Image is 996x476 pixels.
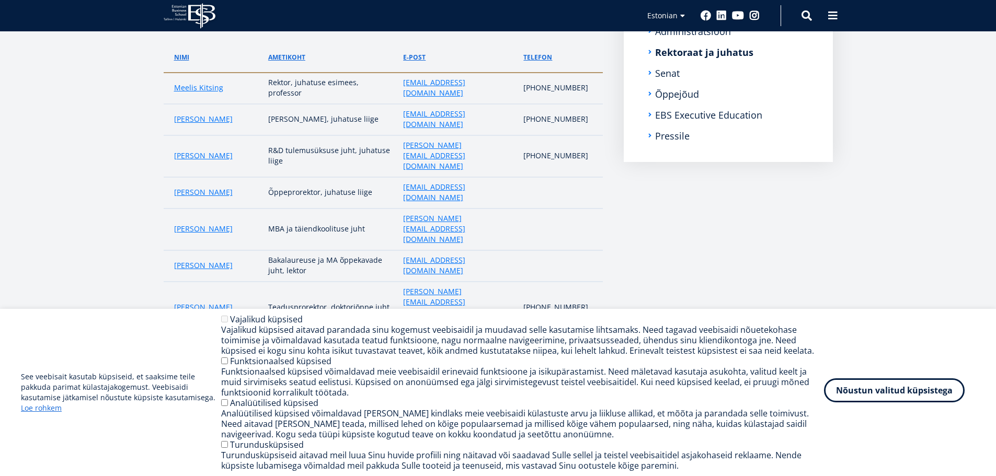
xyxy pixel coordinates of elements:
[403,140,513,171] a: [PERSON_NAME][EMAIL_ADDRESS][DOMAIN_NAME]
[403,213,513,245] a: [PERSON_NAME][EMAIL_ADDRESS][DOMAIN_NAME]
[230,397,318,409] label: Analüütilised küpsised
[230,314,303,325] label: Vajalikud küpsised
[21,403,62,413] a: Loe rohkem
[263,135,398,177] td: R&D tulemusüksuse juht, juhatuse liige
[221,408,824,439] div: Analüütilised küpsised võimaldavad [PERSON_NAME] kindlaks meie veebisaidi külastuste arvu ja liik...
[263,104,398,135] td: [PERSON_NAME], juhatuse liige
[403,182,513,203] a: [EMAIL_ADDRESS][DOMAIN_NAME]
[403,109,513,130] a: [EMAIL_ADDRESS][DOMAIN_NAME]
[263,282,398,334] td: Teadusprorektor, doktoriōppe juht
[403,77,513,98] a: [EMAIL_ADDRESS][DOMAIN_NAME]
[403,52,426,63] a: e-post
[268,77,393,98] p: Rektor, juhatuse esimees, professor
[174,187,233,198] a: [PERSON_NAME]
[518,135,602,177] td: [PHONE_NUMBER]
[403,286,513,328] a: [PERSON_NAME][EMAIL_ADDRESS][PERSON_NAME][DOMAIN_NAME]
[518,104,602,135] td: [PHONE_NUMBER]
[655,68,680,78] a: Senat
[655,47,753,57] a: Rektoraat ja juhatus
[174,224,233,234] a: [PERSON_NAME]
[701,10,711,21] a: Facebook
[655,110,762,120] a: EBS Executive Education
[230,355,331,367] label: Funktsionaalsed küpsised
[21,371,221,413] p: See veebisait kasutab küpsiseid, et saaksime teile pakkuda parimat külastajakogemust. Veebisaidi ...
[655,26,731,37] a: Administratsioon
[655,131,690,141] a: Pressile
[716,10,727,21] a: Linkedin
[174,150,233,161] a: [PERSON_NAME]
[824,378,965,402] button: Nõustun valitud küpsistega
[174,114,233,124] a: [PERSON_NAME]
[263,208,398,250] td: MBA ja täiendkoolituse juht
[174,52,189,63] a: Nimi
[263,177,398,208] td: Õppeprorektor, juhatuse liige
[403,255,513,276] a: [EMAIL_ADDRESS][DOMAIN_NAME]
[174,302,233,312] a: [PERSON_NAME]
[268,52,305,63] a: ametikoht
[174,260,233,271] a: [PERSON_NAME]
[221,324,824,356] div: Vajalikud küpsised aitavad parandada sinu kogemust veebisaidil ja muudavad selle kasutamise lihts...
[518,282,602,334] td: [PHONE_NUMBER]
[523,52,552,63] a: telefon
[230,439,304,450] label: Turundusküpsised
[263,250,398,282] td: Bakalaureuse ja MA õppekavade juht, lektor
[174,83,223,93] a: Meelis Kitsing
[749,10,760,21] a: Instagram
[732,10,744,21] a: Youtube
[221,366,824,398] div: Funktsionaalsed küpsised võimaldavad meie veebisaidil erinevaid funktsioone ja isikupärastamist. ...
[523,83,592,93] p: [PHONE_NUMBER]
[221,450,824,471] div: Turundusküpsiseid aitavad meil luua Sinu huvide profiili ning näitavad või saadavad Sulle sellel ...
[655,89,699,99] a: Õppejõud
